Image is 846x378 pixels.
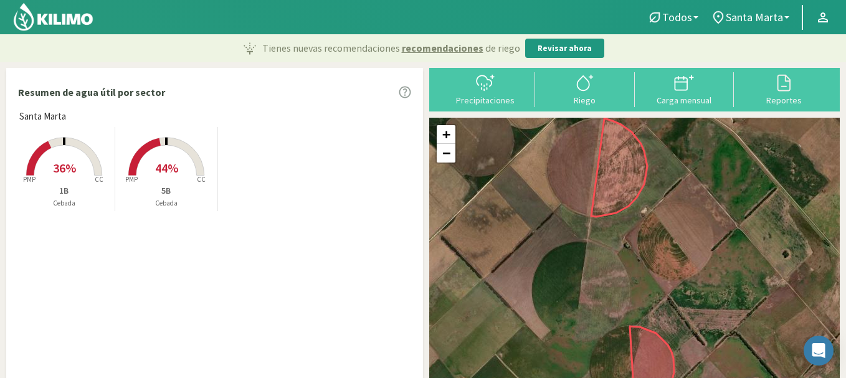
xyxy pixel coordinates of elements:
[197,175,206,184] tspan: CC
[437,125,455,144] a: Zoom in
[155,160,178,176] span: 44%
[13,184,115,197] p: 1B
[115,198,217,209] p: Cebada
[95,175,103,184] tspan: CC
[539,96,631,105] div: Riego
[12,2,94,32] img: Kilimo
[53,160,76,176] span: 36%
[734,72,834,105] button: Reportes
[635,72,734,105] button: Carga mensual
[22,175,35,184] tspan: PMP
[662,11,692,24] span: Todos
[115,184,217,197] p: 5B
[402,40,483,55] span: recomendaciones
[125,175,138,184] tspan: PMP
[538,42,592,55] p: Revisar ahora
[19,110,66,124] span: Santa Marta
[485,40,520,55] span: de riego
[525,39,604,59] button: Revisar ahora
[738,96,830,105] div: Reportes
[18,85,165,100] p: Resumen de agua útil por sector
[535,72,635,105] button: Riego
[726,11,783,24] span: Santa Marta
[435,72,535,105] button: Precipitaciones
[437,144,455,163] a: Zoom out
[639,96,731,105] div: Carga mensual
[262,40,520,55] p: Tienes nuevas recomendaciones
[439,96,531,105] div: Precipitaciones
[13,198,115,209] p: Cebada
[804,336,834,366] div: Open Intercom Messenger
